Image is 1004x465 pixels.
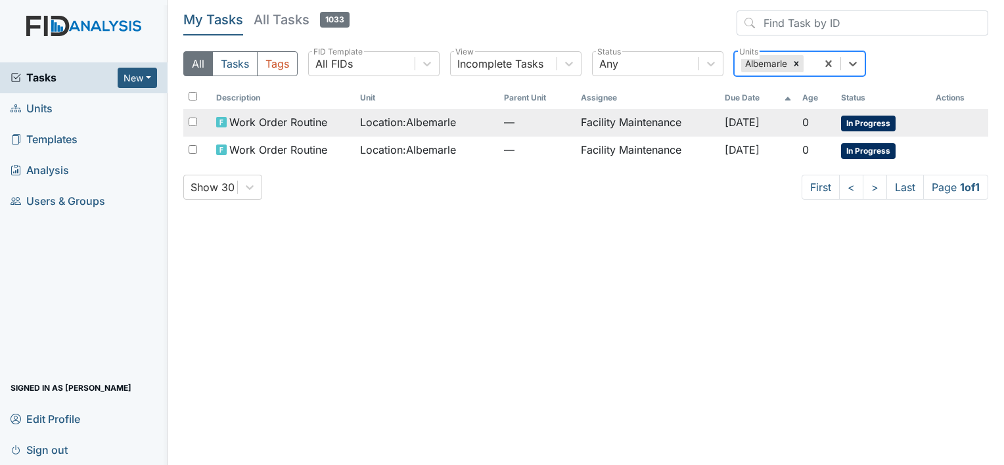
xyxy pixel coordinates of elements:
[457,56,543,72] div: Incomplete Tasks
[836,87,931,109] th: Toggle SortBy
[802,116,809,129] span: 0
[320,12,350,28] span: 1033
[504,142,570,158] span: —
[11,160,69,181] span: Analysis
[886,175,924,200] a: Last
[863,175,887,200] a: >
[257,51,298,76] button: Tags
[183,51,298,76] div: Type filter
[11,439,68,460] span: Sign out
[802,175,988,200] nav: task-pagination
[191,179,235,195] div: Show 30
[599,56,618,72] div: Any
[229,142,327,158] span: Work Order Routine
[802,175,840,200] a: First
[211,87,355,109] th: Toggle SortBy
[499,87,576,109] th: Toggle SortBy
[11,378,131,398] span: Signed in as [PERSON_NAME]
[504,114,570,130] span: —
[719,87,797,109] th: Toggle SortBy
[183,11,243,29] h5: My Tasks
[360,114,456,130] span: Location : Albemarle
[11,70,118,85] a: Tasks
[11,129,78,150] span: Templates
[11,191,105,211] span: Users & Groups
[11,99,53,119] span: Units
[802,143,809,156] span: 0
[839,175,863,200] a: <
[11,409,80,429] span: Edit Profile
[183,51,213,76] button: All
[930,87,988,109] th: Actions
[725,116,760,129] span: [DATE]
[725,143,760,156] span: [DATE]
[118,68,157,88] button: New
[212,51,258,76] button: Tasks
[923,175,988,200] span: Page
[355,87,499,109] th: Toggle SortBy
[229,114,327,130] span: Work Order Routine
[960,181,980,194] strong: 1 of 1
[315,56,353,72] div: All FIDs
[360,142,456,158] span: Location : Albemarle
[797,87,835,109] th: Toggle SortBy
[841,143,896,159] span: In Progress
[737,11,988,35] input: Find Task by ID
[841,116,896,131] span: In Progress
[576,109,719,137] td: Facility Maintenance
[576,87,719,109] th: Assignee
[741,55,789,72] div: Albemarle
[254,11,350,29] h5: All Tasks
[189,92,197,100] input: Toggle All Rows Selected
[576,137,719,164] td: Facility Maintenance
